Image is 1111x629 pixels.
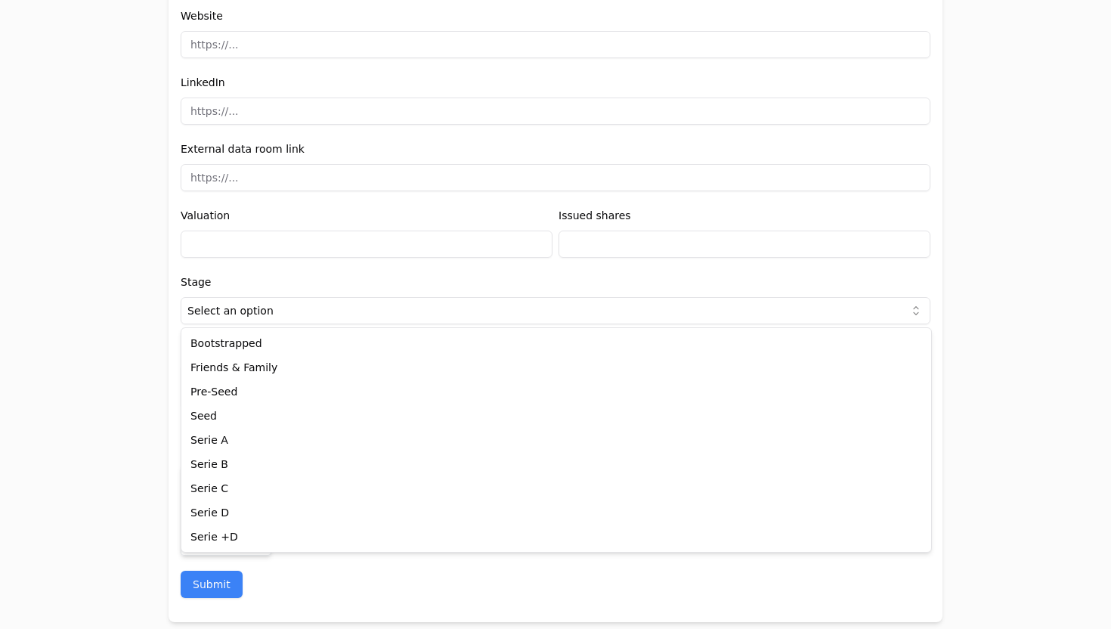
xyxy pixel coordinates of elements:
[190,505,229,520] span: Serie D
[190,408,217,423] span: Seed
[190,457,228,472] span: Serie B
[190,360,277,375] span: Friends & Family
[190,384,237,399] span: Pre-Seed
[190,432,228,448] span: Serie A
[190,481,228,496] span: Serie C
[190,336,262,351] span: Bootstrapped
[190,529,238,544] span: Serie +D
